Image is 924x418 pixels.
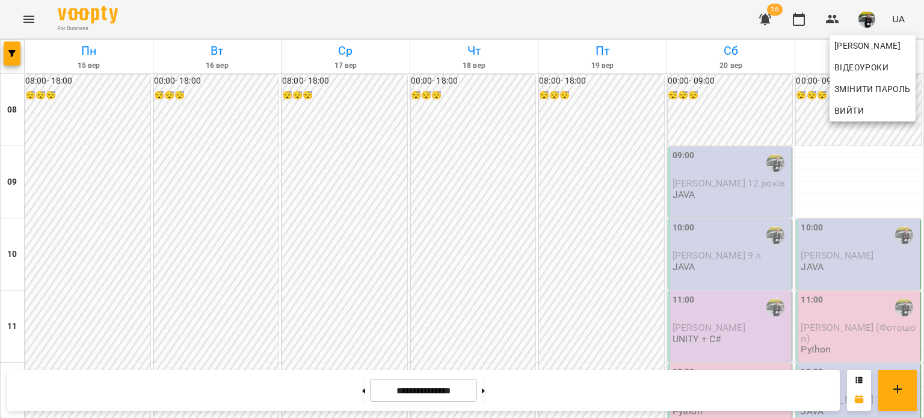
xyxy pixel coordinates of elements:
[834,82,911,96] span: Змінити пароль
[834,38,911,53] span: [PERSON_NAME]
[830,78,916,100] a: Змінити пароль
[830,100,916,121] button: Вийти
[834,103,864,118] span: Вийти
[834,60,889,75] span: Відеоуроки
[830,35,916,57] a: [PERSON_NAME]
[830,57,893,78] a: Відеоуроки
